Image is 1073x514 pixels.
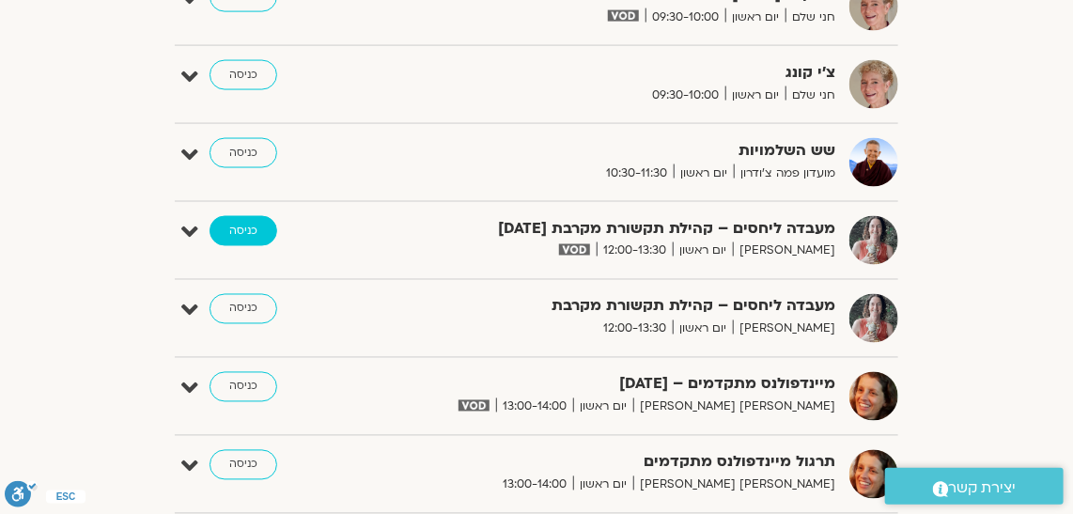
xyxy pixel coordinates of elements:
[734,164,835,183] span: מועדון פמה צ'ודרון
[785,86,835,105] span: חני שלם
[673,241,733,261] span: יום ראשון
[608,10,639,22] img: vodicon
[573,475,633,495] span: יום ראשון
[645,8,725,27] span: 09:30-10:00
[885,468,1064,505] a: יצירת קשר
[597,241,673,261] span: 12:00-13:30
[431,138,835,164] strong: שש השלמויות
[725,8,785,27] span: יום ראשון
[459,400,490,412] img: vodicon
[210,216,277,246] a: כניסה
[573,397,633,417] span: יום ראשון
[210,60,277,90] a: כניסה
[496,397,573,417] span: 13:00-14:00
[559,244,590,256] img: vodicon
[949,475,1017,501] span: יצירת קשר
[674,164,734,183] span: יום ראשון
[633,397,835,417] span: [PERSON_NAME] [PERSON_NAME]
[431,450,835,475] strong: תרגול מיינדפולנס מתקדמים
[210,138,277,168] a: כניסה
[733,241,835,261] span: [PERSON_NAME]
[496,475,573,495] span: 13:00-14:00
[431,372,835,397] strong: מיינדפולנס מתקדמים – [DATE]
[633,475,835,495] span: [PERSON_NAME] [PERSON_NAME]
[210,294,277,324] a: כניסה
[597,319,673,339] span: 12:00-13:30
[210,450,277,480] a: כניסה
[645,86,725,105] span: 09:30-10:00
[431,60,835,86] strong: צ'י קונג
[785,8,835,27] span: חני שלם
[431,216,835,241] strong: מעבדה ליחסים – קהילת תקשורת מקרבת [DATE]
[599,164,674,183] span: 10:30-11:30
[673,319,733,339] span: יום ראשון
[431,294,835,319] strong: מעבדה ליחסים – קהילת תקשורת מקרבת
[733,319,835,339] span: [PERSON_NAME]
[210,372,277,402] a: כניסה
[725,86,785,105] span: יום ראשון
